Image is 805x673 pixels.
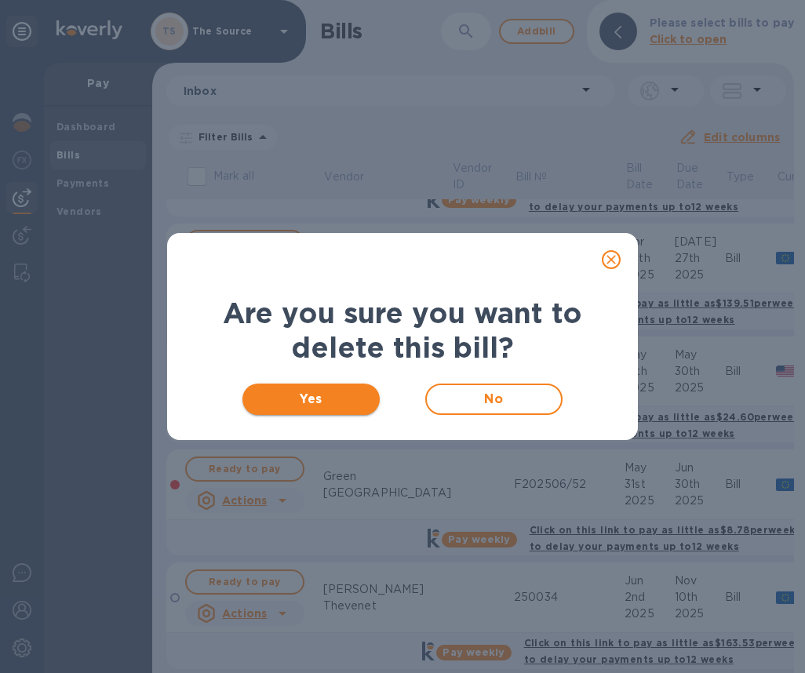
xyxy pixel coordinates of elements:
b: Are you sure you want to delete this bill? [223,296,582,365]
button: No [425,384,563,415]
button: Yes [242,384,380,415]
button: close [592,241,630,278]
span: Yes [255,390,367,409]
span: No [439,390,548,409]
